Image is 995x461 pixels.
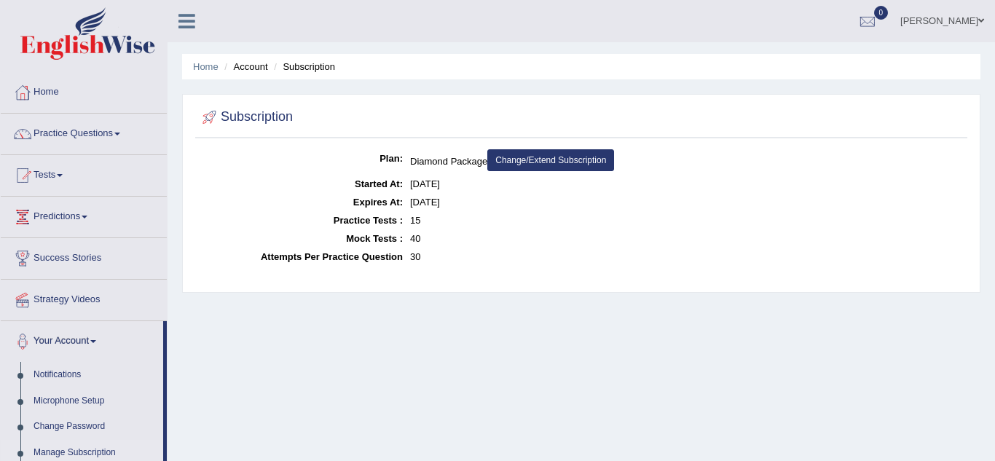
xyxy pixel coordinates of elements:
[410,211,964,229] dd: 15
[199,248,403,266] dt: Attempts Per Practice Question
[199,229,403,248] dt: Mock Tests :
[410,193,964,211] dd: [DATE]
[199,106,293,128] h2: Subscription
[199,193,403,211] dt: Expires At:
[199,149,403,168] dt: Plan:
[199,211,403,229] dt: Practice Tests :
[1,280,167,316] a: Strategy Videos
[199,175,403,193] dt: Started At:
[410,229,964,248] dd: 40
[410,149,964,175] dd: Diamond Package
[270,60,335,74] li: Subscription
[27,362,163,388] a: Notifications
[1,238,167,275] a: Success Stories
[221,60,267,74] li: Account
[1,197,167,233] a: Predictions
[874,6,889,20] span: 0
[1,114,167,150] a: Practice Questions
[410,175,964,193] dd: [DATE]
[1,155,167,192] a: Tests
[487,149,614,171] a: Change/Extend Subscription
[27,388,163,414] a: Microphone Setup
[410,248,964,266] dd: 30
[27,414,163,440] a: Change Password
[1,72,167,109] a: Home
[193,61,219,72] a: Home
[1,321,163,358] a: Your Account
